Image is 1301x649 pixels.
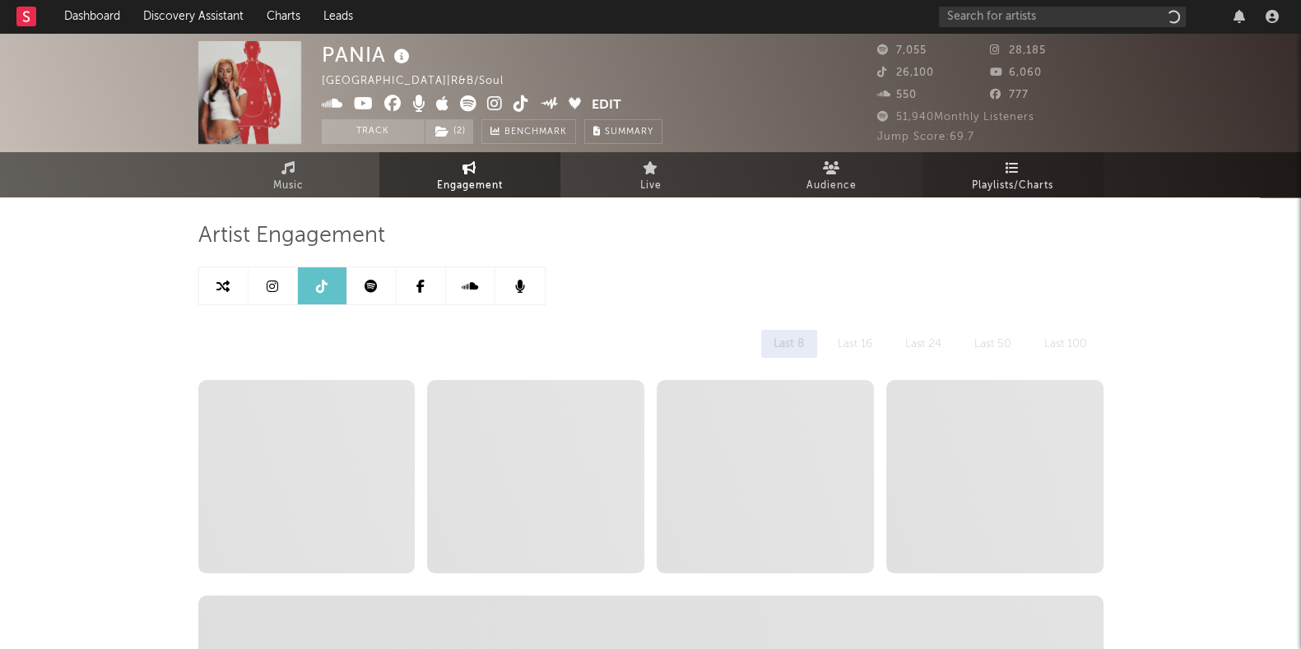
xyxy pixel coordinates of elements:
span: 777 [990,90,1029,100]
button: Summary [584,119,662,144]
a: Playlists/Charts [922,152,1104,197]
span: Live [640,176,662,196]
span: 28,185 [990,45,1046,56]
a: Engagement [379,152,560,197]
span: Benchmark [504,123,567,142]
div: Last 24 [893,330,954,358]
div: [GEOGRAPHIC_DATA] | R&B/Soul [322,72,523,91]
a: Music [198,152,379,197]
div: Last 8 [761,330,817,358]
div: Last 100 [1032,330,1099,358]
span: 6,060 [990,67,1042,78]
a: Live [560,152,741,197]
span: Playlists/Charts [972,176,1053,196]
span: Audience [806,176,857,196]
span: Artist Engagement [198,226,385,246]
div: Last 16 [825,330,885,358]
span: Engagement [437,176,503,196]
span: 7,055 [877,45,927,56]
span: Music [273,176,304,196]
div: PANIA [322,41,414,68]
span: Summary [605,127,653,137]
span: ( 2 ) [425,119,474,144]
span: 26,100 [877,67,934,78]
a: Benchmark [481,119,576,144]
span: 550 [877,90,917,100]
button: Edit [592,95,621,116]
span: Jump Score: 69.7 [877,132,974,142]
input: Search for artists [939,7,1186,27]
button: (2) [425,119,473,144]
a: Audience [741,152,922,197]
button: Track [322,119,425,144]
div: Last 50 [962,330,1024,358]
span: 51,940 Monthly Listeners [877,112,1034,123]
